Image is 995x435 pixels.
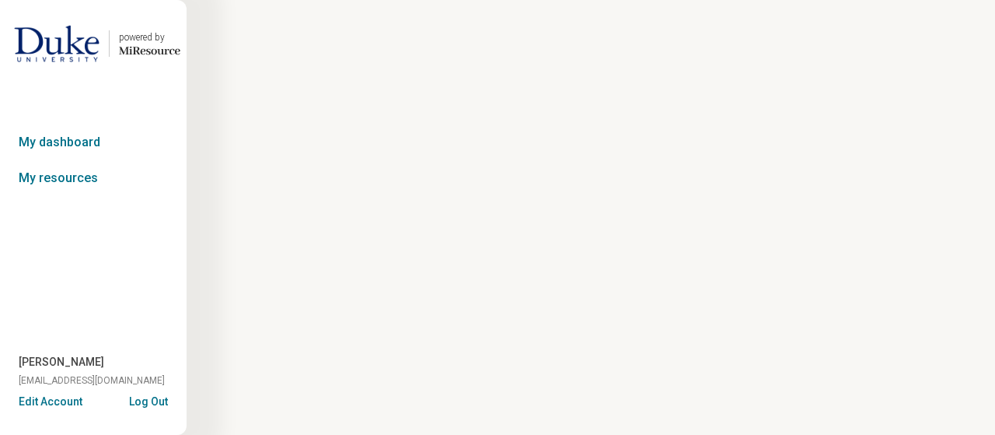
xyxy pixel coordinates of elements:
button: Log Out [129,394,168,406]
a: Duke Universitypowered by [6,25,180,62]
span: [PERSON_NAME] [19,354,104,370]
span: [EMAIL_ADDRESS][DOMAIN_NAME] [19,374,165,388]
button: Edit Account [19,394,82,410]
img: Duke University [14,25,99,62]
div: powered by [119,30,180,44]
